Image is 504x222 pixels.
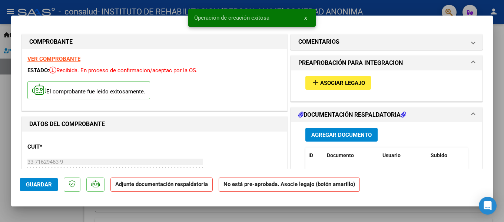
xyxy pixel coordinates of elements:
span: ESTADO: [27,67,49,74]
div: PREAPROBACIÓN PARA INTEGRACION [291,70,482,101]
button: Agregar Documento [305,128,378,142]
p: CUIT [27,143,104,151]
button: Asociar Legajo [305,76,371,90]
datatable-header-cell: Subido [428,148,465,163]
mat-expansion-panel-header: PREAPROBACIÓN PARA INTEGRACION [291,56,482,70]
a: VER COMPROBANTE [27,56,80,62]
datatable-header-cell: ID [305,148,324,163]
h1: COMENTARIOS [298,37,339,46]
mat-icon: add [311,78,320,87]
span: Guardar [26,181,52,188]
button: x [298,11,313,24]
span: Recibida. En proceso de confirmacion/aceptac por la OS. [49,67,198,74]
span: ID [308,152,313,158]
datatable-header-cell: Usuario [379,148,428,163]
mat-expansion-panel-header: COMENTARIOS [291,34,482,49]
strong: Adjunte documentación respaldatoria [115,181,208,188]
h1: PREAPROBACIÓN PARA INTEGRACION [298,59,403,67]
span: Agregar Documento [311,132,372,138]
span: Operación de creación exitosa [194,14,269,21]
div: Open Intercom Messenger [479,197,497,215]
span: Usuario [382,152,401,158]
span: Documento [327,152,354,158]
span: x [304,14,307,21]
datatable-header-cell: Documento [324,148,379,163]
mat-expansion-panel-header: DOCUMENTACIÓN RESPALDATORIA [291,107,482,122]
span: Asociar Legajo [320,80,365,86]
datatable-header-cell: Acción [465,148,502,163]
strong: COMPROBANTE [29,38,73,45]
span: Subido [431,152,447,158]
button: Guardar [20,178,58,191]
strong: DATOS DEL COMPROBANTE [29,120,105,127]
h1: DOCUMENTACIÓN RESPALDATORIA [298,110,406,119]
strong: No está pre-aprobada. Asocie legajo (botón amarillo) [219,178,360,192]
p: El comprobante fue leído exitosamente. [27,81,150,99]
